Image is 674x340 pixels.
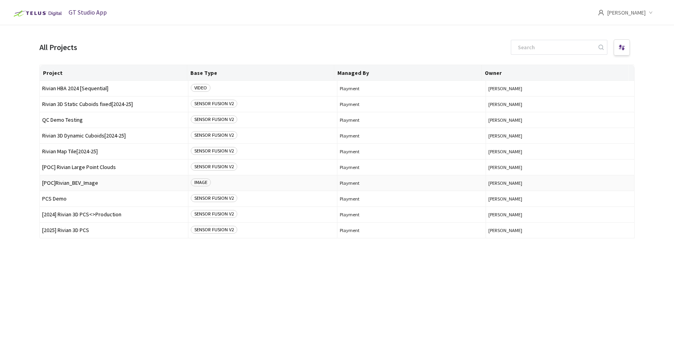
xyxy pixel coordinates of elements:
[191,178,211,186] span: IMAGE
[340,133,483,139] span: Playment
[42,180,186,186] span: [POC]Rivian_BEV_Image
[42,164,186,170] span: [POC] Rivian Large Point Clouds
[340,149,483,154] span: Playment
[340,101,483,107] span: Playment
[340,180,483,186] span: Playment
[191,210,237,218] span: SENSOR FUSION V2
[39,41,77,53] div: All Projects
[488,212,632,217] button: [PERSON_NAME]
[488,180,632,186] button: [PERSON_NAME]
[488,117,632,123] button: [PERSON_NAME]
[191,147,237,155] span: SENSOR FUSION V2
[191,115,237,123] span: SENSOR FUSION V2
[340,117,483,123] span: Playment
[340,227,483,233] span: Playment
[598,9,604,16] span: user
[42,133,186,139] span: Rivian 3D Dynamic Cuboids[2024-25]
[42,85,186,91] span: Rivian HBA 2024 [Sequential]
[340,85,483,91] span: Playment
[191,84,210,92] span: VIDEO
[488,149,632,154] button: [PERSON_NAME]
[42,227,186,233] span: [2025] Rivian 3D PCS
[42,196,186,202] span: PCS Demo
[482,65,629,81] th: Owner
[649,11,653,15] span: down
[191,131,237,139] span: SENSOR FUSION V2
[488,133,632,139] button: [PERSON_NAME]
[488,196,632,202] button: [PERSON_NAME]
[40,65,187,81] th: Project
[334,65,482,81] th: Managed By
[488,164,632,170] button: [PERSON_NAME]
[69,8,107,16] span: GT Studio App
[488,227,632,233] button: [PERSON_NAME]
[9,7,64,20] img: Telus
[340,164,483,170] span: Playment
[191,100,237,108] span: SENSOR FUSION V2
[513,40,597,54] input: Search
[191,194,237,202] span: SENSOR FUSION V2
[42,101,186,107] span: Rivian 3D Static Cuboids fixed[2024-25]
[488,101,632,107] button: [PERSON_NAME]
[488,85,632,91] button: [PERSON_NAME]
[191,226,237,234] span: SENSOR FUSION V2
[42,117,186,123] span: QC Demo Testing
[42,149,186,154] span: Rivian Map Tile[2024-25]
[340,212,483,217] span: Playment
[42,212,186,217] span: [2024] Rivian 3D PCS<>Production
[187,65,335,81] th: Base Type
[191,163,237,171] span: SENSOR FUSION V2
[340,196,483,202] span: Playment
